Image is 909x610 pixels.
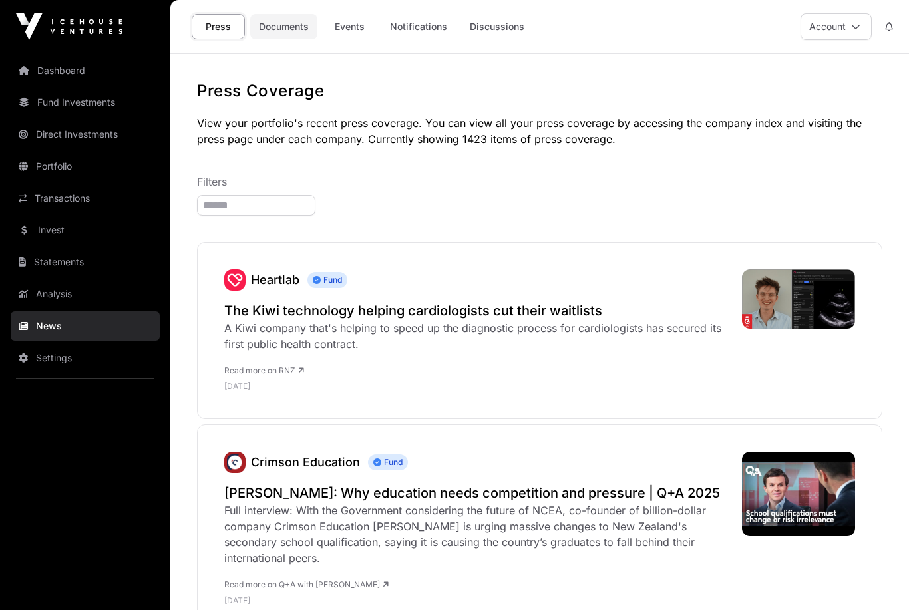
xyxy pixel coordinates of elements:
span: Fund [307,272,347,288]
img: Icehouse Ventures Logo [16,13,122,40]
a: Crimson Education [224,452,246,473]
a: Fund Investments [11,88,160,117]
a: Documents [250,14,317,39]
p: Filters [197,174,882,190]
a: Events [323,14,376,39]
span: Fund [368,454,408,470]
a: Invest [11,216,160,245]
a: Notifications [381,14,456,39]
a: Portfolio [11,152,160,181]
iframe: Chat Widget [842,546,909,610]
a: Dashboard [11,56,160,85]
a: The Kiwi technology helping cardiologists cut their waitlists [224,301,729,320]
a: Direct Investments [11,120,160,149]
a: Transactions [11,184,160,213]
div: Full interview: With the Government considering the future of NCEA, co-founder of billion-dollar ... [224,502,729,566]
div: A Kiwi company that's helping to speed up the diagnostic process for cardiologists has secured it... [224,320,729,352]
a: Settings [11,343,160,373]
a: Heartlab [251,273,299,287]
h1: Press Coverage [197,80,882,102]
img: hqdefault.jpg [742,452,855,536]
a: News [11,311,160,341]
a: Analysis [11,279,160,309]
a: Discussions [461,14,533,39]
img: output-onlinepngtools---2024-09-17T130428.988.png [224,269,246,291]
img: 4K35P6U_HeartLab_jpg.png [742,269,855,329]
img: unnamed.jpg [224,452,246,473]
p: [DATE] [224,595,729,606]
p: [DATE] [224,381,729,392]
a: Read more on RNZ [224,365,304,375]
button: Account [801,13,872,40]
a: Crimson Education [251,455,360,469]
a: Heartlab [224,269,246,291]
a: Statements [11,247,160,277]
a: [PERSON_NAME]: Why education needs competition and pressure | Q+A 2025 [224,484,729,502]
a: Read more on Q+A with [PERSON_NAME] [224,579,389,589]
a: Press [192,14,245,39]
p: View your portfolio's recent press coverage. You can view all your press coverage by accessing th... [197,115,882,147]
